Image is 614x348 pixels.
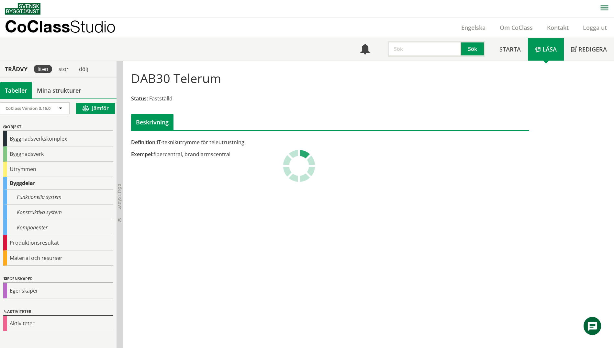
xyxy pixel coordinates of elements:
div: Beskrivning [131,114,173,130]
span: Notifikationer [360,45,370,55]
div: Aktiviteter [3,316,113,331]
span: Studio [70,17,116,36]
p: CoClass [5,23,116,30]
a: Kontakt [540,24,576,31]
a: Läsa [528,38,564,61]
div: Funktionella system [3,190,113,205]
span: Dölj trädvy [117,184,122,209]
div: Byggnadsverk [3,146,113,162]
img: Laddar [283,150,315,182]
input: Sök [388,41,461,57]
font: Egenskaper [7,276,33,282]
span: Läsa [542,45,557,53]
div: dölj [75,65,92,73]
img: Svensk Byggtjänst [5,3,40,15]
a: Logga ut [576,24,614,31]
a: Om CoClass [493,24,540,31]
font: Objekt [7,124,21,130]
span: Definition: [131,139,157,146]
div: Egenskaper [3,283,113,298]
a: Starta [492,38,528,61]
span: Starta [499,45,521,53]
span: CoClass Version 3.16.0 [6,105,50,111]
font: Jämför [92,105,109,112]
span: Status: [131,95,148,102]
div: Produktionsresultat [3,235,113,250]
font: Aktiviteter [7,309,31,314]
div: Material och resurser [3,250,113,266]
font: fibercentral, brandlarmscentral [131,151,230,158]
div: Byggnadsverkskomplex [3,131,113,146]
div: Byggdelar [3,177,113,190]
div: stor [55,65,73,73]
div: liten [34,65,52,73]
a: Redigera [564,38,614,61]
a: Mina strukturer [32,82,86,99]
span: Redigera [578,45,607,53]
div: Konstruktiva system [3,205,113,220]
a: CoClassStudio [5,17,129,38]
a: Engelska [454,24,493,31]
font: IT-teknikutrymme för teleutrustning [131,139,244,146]
div: Trädvy [1,65,31,73]
span: Fastställd [149,95,173,102]
div: Komponenter [3,220,113,235]
div: Utrymmen [3,162,113,177]
h1: DAB30 Telerum [131,71,221,85]
button: Jämför [76,103,115,114]
span: Exempel: [131,151,153,158]
button: Sök [461,41,485,57]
